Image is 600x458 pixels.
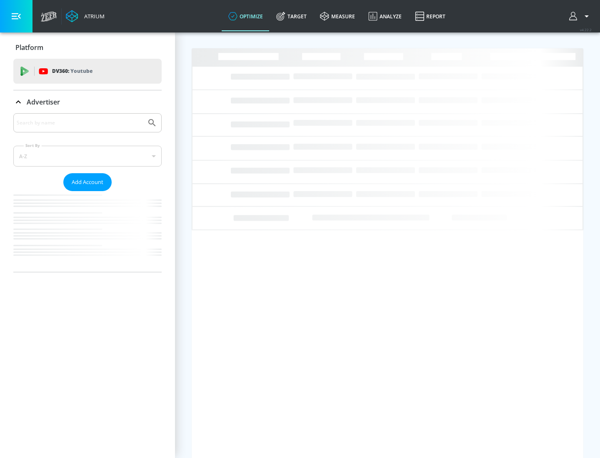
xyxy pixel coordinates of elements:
span: v 4.22.2 [580,27,592,32]
div: Atrium [81,12,105,20]
span: Add Account [72,177,103,187]
a: Target [270,1,313,31]
label: Sort By [24,143,42,148]
div: A-Z [13,146,162,167]
a: Analyze [362,1,408,31]
p: DV360: [52,67,92,76]
nav: list of Advertiser [13,191,162,272]
a: measure [313,1,362,31]
button: Add Account [63,173,112,191]
div: DV360: Youtube [13,59,162,84]
p: Platform [15,43,43,52]
p: Advertiser [27,97,60,107]
div: Advertiser [13,113,162,272]
div: Advertiser [13,90,162,114]
div: Platform [13,36,162,59]
input: Search by name [17,117,143,128]
a: optimize [222,1,270,31]
p: Youtube [70,67,92,75]
a: Report [408,1,452,31]
a: Atrium [66,10,105,22]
